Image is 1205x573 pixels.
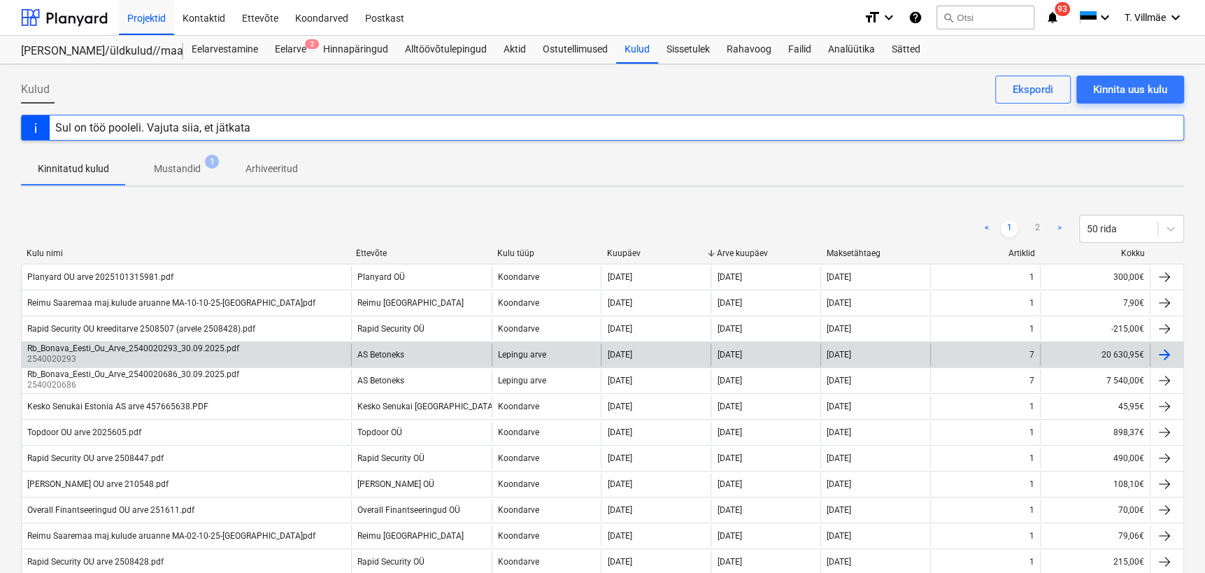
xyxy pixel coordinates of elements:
iframe: Chat Widget [1135,506,1205,573]
div: 300,00€ [1040,266,1150,288]
div: [DATE] [607,402,632,411]
div: Rapid Security OU kreeditarve 2508507 (arvele 2508428).pdf [27,324,255,334]
div: Rapid Security OÜ [357,324,425,334]
div: 1 [1029,531,1034,541]
div: Koondarve [498,479,539,489]
div: 108,10€ [1040,473,1150,495]
div: 490,00€ [1040,447,1150,469]
div: Koondarve [498,272,539,282]
a: Next page [1051,220,1068,237]
i: keyboard_arrow_down [880,9,897,26]
div: Topdoor OÜ [357,427,402,437]
div: 1 [1029,298,1034,308]
div: Rb_Bonava_Eesti_Ou_Arve_2540020686_30.09.2025.pdf [27,369,239,379]
div: Rapid Security OU arve 2508447.pdf [27,453,164,463]
div: Reimu [GEOGRAPHIC_DATA] [357,298,464,308]
a: Failid [780,36,820,64]
a: Sätted [883,36,929,64]
div: [DATE] [827,557,851,567]
div: [DATE] [717,453,741,463]
button: Kinnita uus kulu [1076,76,1184,104]
div: Koondarve [498,298,539,308]
div: Maksetähtaeg [827,248,925,258]
button: Ekspordi [995,76,1071,104]
div: Koondarve [498,531,539,541]
div: 7 [1029,350,1034,360]
div: Lepingu arve [498,376,546,385]
div: Ekspordi [1013,80,1053,99]
span: 1 [205,155,219,169]
div: Koondarve [498,402,539,411]
span: 2 [305,39,319,49]
div: Kokku [1046,248,1145,258]
a: Previous page [978,220,995,237]
div: [DATE] [717,298,741,308]
div: [DATE] [717,531,741,541]
div: [DATE] [827,479,851,489]
div: [DATE] [607,427,632,437]
a: Aktid [495,36,534,64]
a: Page 1 is your current page [1001,220,1018,237]
p: 2540020686 [27,379,242,391]
div: 7 [1029,376,1034,385]
div: [DATE] [607,479,632,489]
div: Rb_Bonava_Eesti_Ou_Arve_2540020293_30.09.2025.pdf [27,344,239,353]
div: [DATE] [607,272,632,282]
div: Koondarve [498,557,539,567]
div: Topdoor OU arve 2025605.pdf [27,427,141,437]
div: [DATE] [717,350,741,360]
i: format_size [864,9,880,26]
div: 70,00€ [1040,499,1150,521]
p: Arhiveeritud [245,162,298,176]
div: Sissetulek [658,36,718,64]
div: Kesko Senukai Estonia AS arve 457665638.PDF [27,402,208,411]
div: [PERSON_NAME]/üldkulud//maatööd (2101817//2101766) [21,44,166,59]
div: Kulu tüüp [497,248,595,258]
a: Eelarve2 [266,36,315,64]
div: Rapid Security OÜ [357,557,425,567]
a: Eelarvestamine [183,36,266,64]
div: Rapid Security OU arve 2508428.pdf [27,557,164,567]
div: Planyard OU arve 2025101315981.pdf [27,272,173,282]
div: [DATE] [607,376,632,385]
div: Eelarve [266,36,315,64]
div: [DATE] [827,427,851,437]
div: [DATE] [827,453,851,463]
a: Page 2 [1029,220,1046,237]
div: [DATE] [827,324,851,334]
div: 1 [1029,272,1034,282]
div: [DATE] [607,324,632,334]
p: 2540020293 [27,353,242,365]
div: 7 540,00€ [1040,369,1150,392]
div: Vestlusvidin [1135,506,1205,573]
div: [DATE] [717,427,741,437]
div: [DATE] [827,298,851,308]
div: Koondarve [498,324,539,334]
div: Kulu nimi [27,248,345,258]
div: Reimu [GEOGRAPHIC_DATA] [357,531,464,541]
span: 93 [1055,2,1070,16]
div: [DATE] [827,350,851,360]
div: 1 [1029,402,1034,411]
a: Rahavoog [718,36,780,64]
div: Koondarve [498,427,539,437]
div: Alltöövõtulepingud [397,36,495,64]
div: 1 [1029,427,1034,437]
div: 1 [1029,324,1034,334]
div: 898,37€ [1040,421,1150,444]
div: [DATE] [827,272,851,282]
div: Rapid Security OÜ [357,453,425,463]
a: Analüütika [820,36,883,64]
div: Overall Finantseeringud OU arve 251611.pdf [27,505,194,515]
div: Kesko Senukai [GEOGRAPHIC_DATA] AS [357,402,508,411]
div: Hinnapäringud [315,36,397,64]
div: Planyard OÜ [357,272,405,282]
div: Sul on töö pooleli. Vajuta siia, et jätkata [55,121,250,134]
a: Ostutellimused [534,36,616,64]
div: [DATE] [827,531,851,541]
